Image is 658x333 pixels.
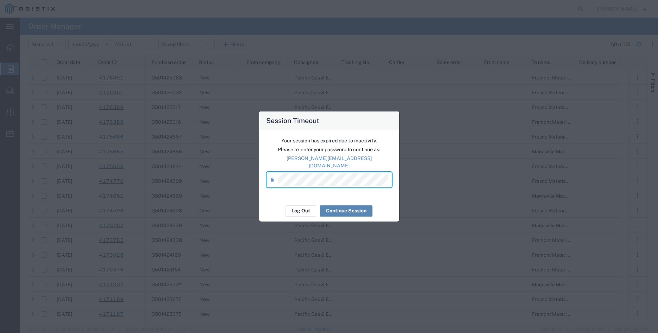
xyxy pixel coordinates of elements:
h4: Session Timeout [266,115,319,126]
button: Continue Session [320,205,372,217]
p: Your session has expired due to inactivity. [267,137,392,145]
p: [PERSON_NAME][EMAIL_ADDRESS][DOMAIN_NAME] [267,155,392,169]
p: Please re-enter your password to continue as: [267,146,392,153]
button: Log Out [286,205,316,217]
